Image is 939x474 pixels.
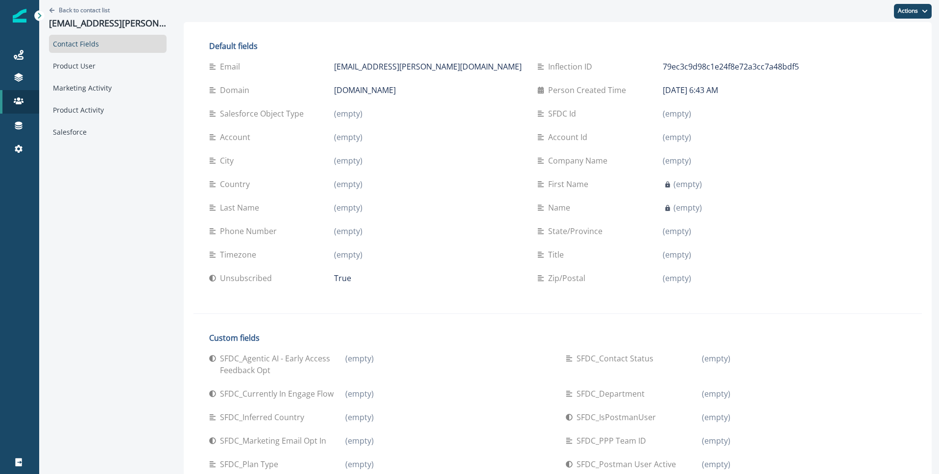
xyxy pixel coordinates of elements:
p: (empty) [663,272,691,284]
p: True [334,272,351,284]
p: Domain [220,84,253,96]
img: Inflection [13,9,26,23]
p: First Name [548,178,592,190]
p: (empty) [663,249,691,261]
div: Salesforce [49,123,167,141]
p: Name [548,202,574,213]
p: SFDC_Plan Type [220,458,282,470]
p: Timezone [220,249,260,261]
p: Zip/Postal [548,272,589,284]
p: (empty) [334,249,362,261]
p: Account [220,131,254,143]
p: [DOMAIN_NAME] [334,84,396,96]
p: (empty) [345,458,374,470]
button: Go back [49,6,110,14]
p: SFDC Id [548,108,580,119]
p: Inflection ID [548,61,596,72]
p: (empty) [345,435,374,447]
p: (empty) [334,131,362,143]
p: (empty) [702,435,730,447]
p: [DATE] 6:43 AM [663,84,718,96]
div: Product Activity [49,101,167,119]
p: (empty) [663,108,691,119]
p: (empty) [334,155,362,166]
p: (empty) [334,202,362,213]
p: Account Id [548,131,591,143]
h2: Default fields [209,42,850,51]
p: Country [220,178,254,190]
p: (empty) [345,411,374,423]
p: SFDC_Agentic AI - Early Access Feedback Opt [220,353,345,376]
p: Company Name [548,155,611,166]
p: Back to contact list [59,6,110,14]
p: Title [548,249,568,261]
p: (empty) [674,202,702,213]
p: SFDC_Postman User Active [577,458,680,470]
p: (empty) [663,131,691,143]
p: [EMAIL_ADDRESS][PERSON_NAME][DOMAIN_NAME] [334,61,522,72]
p: (empty) [702,411,730,423]
p: Unsubscribed [220,272,276,284]
p: (empty) [334,225,362,237]
p: (empty) [663,225,691,237]
p: (empty) [663,155,691,166]
p: Email [220,61,244,72]
p: (empty) [702,458,730,470]
p: (empty) [334,108,362,119]
p: (empty) [345,388,374,400]
p: 79ec3c9d98c1e24f8e72a3cc7a48bdf5 [663,61,799,72]
div: Marketing Activity [49,79,167,97]
p: SFDC_Marketing Email Opt In [220,435,330,447]
p: [EMAIL_ADDRESS][PERSON_NAME][DOMAIN_NAME] [49,18,167,29]
p: SFDC_PPP Team ID [577,435,650,447]
div: Contact Fields [49,35,167,53]
p: Phone Number [220,225,281,237]
p: SFDC_Inferred Country [220,411,308,423]
p: (empty) [674,178,702,190]
p: Salesforce Object Type [220,108,308,119]
p: Last Name [220,202,263,213]
p: SFDC_Department [577,388,649,400]
p: (empty) [702,353,730,364]
p: (empty) [334,178,362,190]
p: Person Created Time [548,84,630,96]
p: State/Province [548,225,606,237]
p: SFDC_Currently in Engage Flow [220,388,337,400]
p: (empty) [345,353,374,364]
h2: Custom fields [209,333,906,343]
p: (empty) [702,388,730,400]
button: Actions [894,4,932,19]
p: City [220,155,238,166]
p: SFDC_Contact Status [577,353,657,364]
div: Product User [49,57,167,75]
p: SFDC_IsPostmanUser [577,411,660,423]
